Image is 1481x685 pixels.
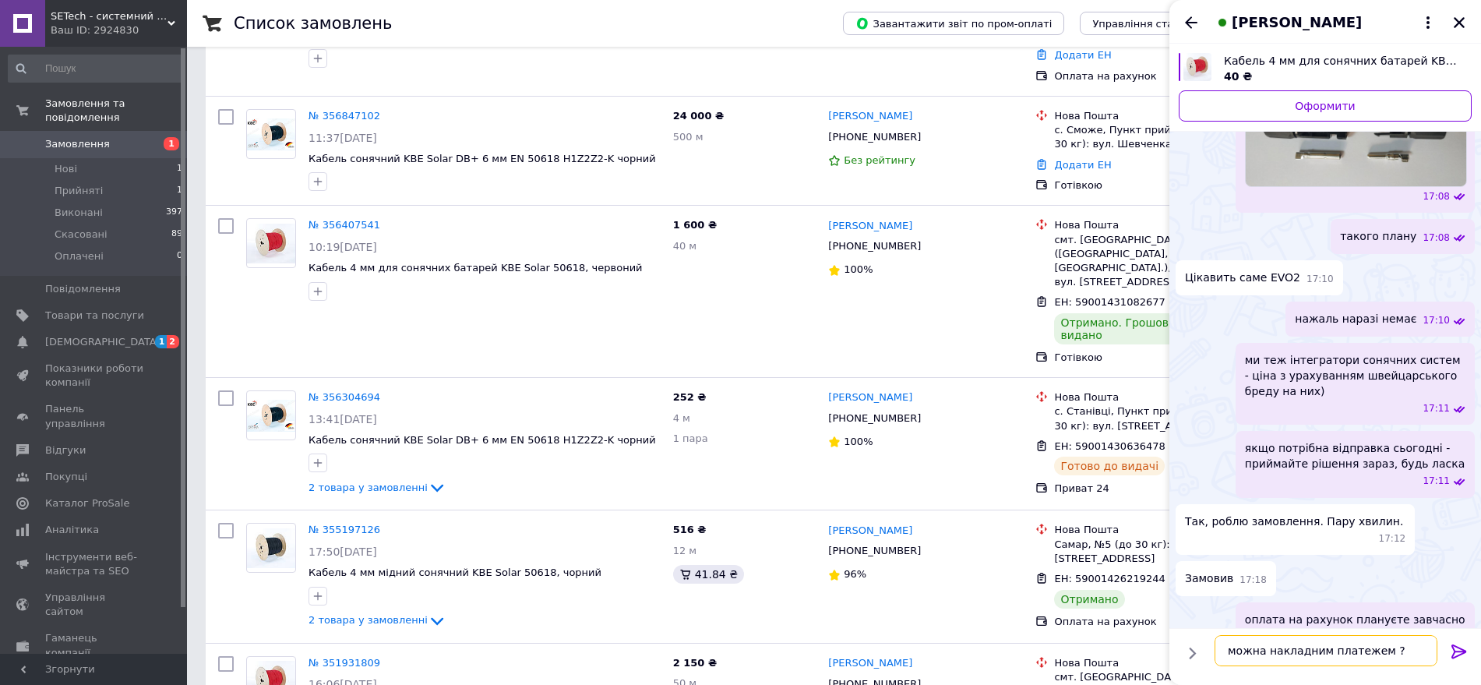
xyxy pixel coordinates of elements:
[673,433,708,444] span: 1 пара
[1054,218,1271,232] div: Нова Пошта
[1054,123,1271,151] div: с. Сможе, Пункт приймання-видачі (до 30 кг): вул. Шевченка, 42
[828,524,912,538] a: [PERSON_NAME]
[673,657,717,669] span: 2 150 ₴
[1213,12,1437,33] button: [PERSON_NAME]
[1185,270,1300,286] span: Цікавить саме EVO2
[828,656,912,671] a: [PERSON_NAME]
[45,631,144,659] span: Гаманець компанії
[673,524,707,535] span: 516 ₴
[309,153,656,164] span: Кабель сонячний KBE Solar DB+ 6 мм EN 50618 H1Z2Z2-K чорний
[45,550,144,578] span: Інструменти веб-майстра та SEO
[167,335,179,348] span: 2
[8,55,184,83] input: Пошук
[164,137,179,150] span: 1
[1182,643,1202,663] button: Показати кнопки
[309,482,428,493] span: 2 товара у замовленні
[1179,53,1472,84] a: Переглянути товар
[673,545,696,556] span: 12 м
[55,249,104,263] span: Оплачені
[1092,18,1211,30] span: Управління статусами
[1054,109,1271,123] div: Нова Пошта
[1054,615,1271,629] div: Оплата на рахунок
[1054,573,1165,584] span: ЕН: 59001426219244
[309,262,643,274] span: Кабель 4 мм для сонячних батарей KBE Solar 50618, червоний
[1054,440,1165,452] span: ЕН: 59001430636478
[1054,390,1271,404] div: Нова Пошта
[155,335,167,348] span: 1
[234,14,392,33] h1: Список замовлень
[45,97,187,125] span: Замовлення та повідомлення
[1182,13,1201,32] button: Назад
[1054,538,1271,566] div: Самар, №5 (до 30 кг): вул. [STREET_ADDRESS]
[1054,296,1165,308] span: ЕН: 59001431082677
[1245,440,1465,471] span: якщо потрібна відправка сьогодні - приймайте рішення зараз, будь ласка
[1239,574,1267,587] span: 17:18 12.08.2025
[246,218,296,268] a: Фото товару
[246,109,296,159] a: Фото товару
[55,228,108,242] span: Скасовані
[1340,228,1416,245] span: такого плану
[1054,49,1111,61] a: Додати ЕН
[1183,53,1211,81] img: 2878416891_w700_h500_kabel-4-mm.jpg
[1215,635,1437,666] textarea: можна накладним платежем ?
[844,436,873,447] span: 100%
[166,206,182,220] span: 397
[45,470,87,484] span: Покупці
[673,240,696,252] span: 40 м
[855,16,1052,30] span: Завантажити звіт по пром-оплаті
[1054,457,1165,475] div: Готово до видачі
[828,390,912,405] a: [PERSON_NAME]
[309,482,446,493] a: 2 товара у замовленні
[1054,590,1124,609] div: Отримано
[309,524,380,535] a: № 355197126
[247,224,295,263] img: Фото товару
[309,132,377,144] span: 11:37[DATE]
[673,412,690,424] span: 4 м
[177,249,182,263] span: 0
[45,523,99,537] span: Аналітика
[1423,475,1450,488] span: 17:11 12.08.2025
[1054,482,1271,496] div: Приват 24
[45,402,144,430] span: Панель управління
[309,241,377,253] span: 10:19[DATE]
[1423,190,1450,203] span: 17:08 12.08.2025
[246,523,296,573] a: Фото товару
[1232,12,1362,33] span: [PERSON_NAME]
[177,162,182,176] span: 1
[844,154,915,166] span: Без рейтингу
[247,118,295,150] img: Фото товару
[673,565,744,584] div: 41.84 ₴
[45,309,144,323] span: Товари та послуги
[1423,402,1450,415] span: 17:11 12.08.2025
[673,391,707,403] span: 252 ₴
[171,228,182,242] span: 89
[1450,13,1469,32] button: Закрити
[1245,612,1465,627] span: оплата на рахунок плануєте завчасно
[1080,12,1224,35] button: Управління статусами
[1224,70,1252,83] span: 40 ₴
[51,23,187,37] div: Ваш ID: 2924830
[45,137,110,151] span: Замовлення
[844,263,873,275] span: 100%
[825,236,924,256] div: [PHONE_NUMBER]
[309,567,601,578] a: Кабель 4 мм мідний сонячний KBE Solar 50618, чорний
[309,434,656,446] a: Кабель сонячний KBE Solar DB+ 6 мм EN 50618 H1Z2Z2-K чорний
[1054,351,1271,365] div: Готівкою
[1245,352,1465,399] span: ми теж інтегратори сонячних систем - ціна з урахуванням швейцарського бреду на них)
[1379,532,1406,546] span: 17:12 12.08.2025
[309,657,380,669] a: № 351931809
[309,614,446,626] a: 2 товара у замовленні
[309,546,377,558] span: 17:50[DATE]
[55,162,77,176] span: Нові
[844,568,866,580] span: 96%
[828,109,912,124] a: [PERSON_NAME]
[309,615,428,627] span: 2 товара у замовленні
[1054,313,1271,344] div: Отримано. Грошовий переказ видано
[1224,53,1459,69] span: Кабель 4 мм для сонячних батарей KBE Solar 50618, червоний
[309,413,377,425] span: 13:41[DATE]
[1185,570,1233,587] span: Замовив
[309,110,380,122] a: № 356847102
[45,335,160,349] span: [DEMOGRAPHIC_DATA]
